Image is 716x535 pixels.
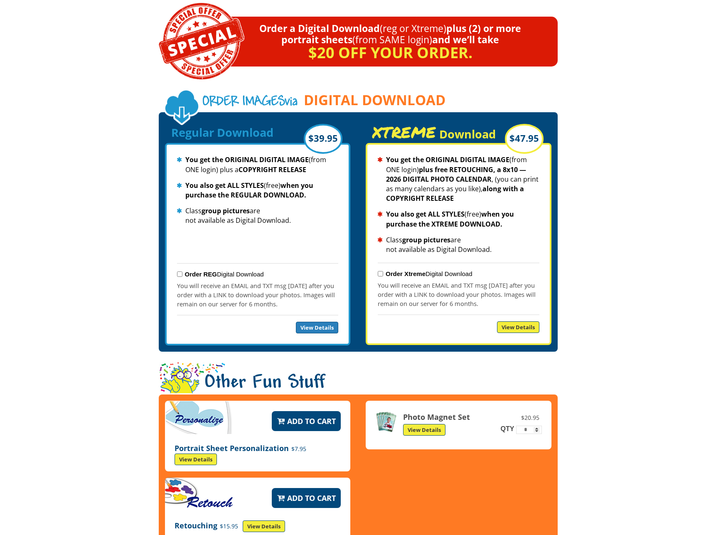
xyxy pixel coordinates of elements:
[402,235,450,244] strong: group pictures
[386,165,526,184] strong: plus free RETOUCHING, a 8x10 — 2026 DIGITAL PHOTO CALENDAR
[403,424,445,436] a: View Details
[159,2,244,80] img: Special Offer
[500,425,514,432] label: QTY
[304,124,342,154] div: $39.95
[403,412,470,422] strong: Photo Magnet Set
[182,45,558,58] p: $20 off your order.
[185,271,217,278] strong: Order REG
[372,126,436,138] span: XTREME
[386,270,472,277] label: Digital Download
[202,95,285,109] span: Order Images
[497,321,539,333] a: View Details
[272,488,341,508] button: Add to Cart
[185,271,264,278] label: Digital Download
[177,281,338,308] p: You will receive an EMAIL and TXT msg [DATE] after you order with a LINK to download your photos....
[182,23,558,45] p: Order a Digital Download plus (2) or more portrait sheets and we’ll take
[202,206,250,215] strong: group pictures
[386,210,465,219] strong: You also get ALL STYLES
[175,520,341,532] p: Retouching
[386,270,426,277] strong: Order Xtreme
[439,126,496,142] span: Download
[380,22,446,35] span: (reg or Xtreme)
[202,94,298,111] span: via
[177,181,338,200] li: (free)
[185,181,313,200] strong: when you purchase the REGULAR DOWNLOAD.
[304,93,445,108] span: DIGITAL DOWNLOAD
[185,181,264,190] strong: You also get ALL STYLES
[177,206,338,225] li: Class are not available as Digital Download.
[171,125,273,140] span: Regular Download
[375,411,397,433] img: Photo Magnet Set
[519,413,542,422] span: $20.95
[239,165,306,174] strong: COPYRIGHT RELEASE
[177,155,338,174] li: (from ONE login) plus a
[243,520,285,532] a: View Details
[378,235,539,254] li: Class are not available as Digital Download.
[175,454,217,465] a: View Details
[296,322,338,333] a: View Details
[217,522,241,530] span: $15.95
[352,33,432,46] span: (from SAME login)
[185,155,309,164] strong: You get the ORIGINAL DIGITAL IMAGE
[272,411,341,431] button: Add to Cart
[378,210,539,229] li: (free)
[386,155,509,164] strong: You get the ORIGINAL DIGITAL IMAGE
[378,281,539,308] p: You will receive an EMAIL and TXT msg [DATE] after you order with a LINK to download your photos....
[386,184,524,203] strong: along with a COPYRIGHT RELEASE
[378,155,539,203] li: (from ONE login) , (you can print as many calendars as you like),
[505,124,544,154] div: $47.95
[386,210,514,228] strong: when you purchase the XTREME DOWNLOAD.
[159,362,558,405] h1: Other Fun Stuff
[175,444,341,465] p: Portrait Sheet Personalization
[289,445,309,453] span: $7.95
